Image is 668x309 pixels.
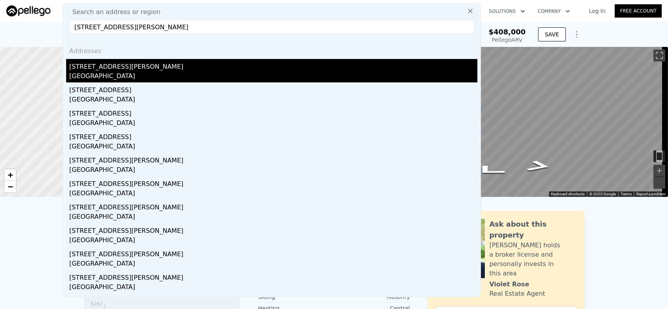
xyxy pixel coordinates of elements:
path: Go West, Redondo Dr [516,158,561,175]
button: Keyboard shortcuts [551,191,585,197]
div: [STREET_ADDRESS] [69,129,477,142]
div: Pellego ARV [489,36,526,44]
a: Free Account [615,4,662,18]
div: Violet Rose [490,280,529,289]
button: Solutions [483,4,531,18]
tspan: $262 [90,301,103,307]
div: Real Estate Agent [490,289,546,298]
a: Zoom in [4,169,16,181]
div: [STREET_ADDRESS][PERSON_NAME] [69,200,477,212]
path: Go North, Redondo Dr [461,161,519,180]
div: [STREET_ADDRESS] [69,106,477,118]
div: [GEOGRAPHIC_DATA] [69,189,477,200]
div: [STREET_ADDRESS][PERSON_NAME] [69,246,477,259]
div: Addresses [66,40,477,59]
span: Search an address or region [66,7,160,17]
div: Map [358,47,668,197]
span: + [8,170,13,180]
div: [GEOGRAPHIC_DATA] [69,236,477,246]
div: [STREET_ADDRESS][PERSON_NAME] [69,270,477,282]
div: [GEOGRAPHIC_DATA] [69,118,477,129]
button: Show Options [569,27,585,42]
a: Zoom out [4,181,16,193]
div: [STREET_ADDRESS][PERSON_NAME] [69,223,477,236]
div: [GEOGRAPHIC_DATA] [69,282,477,293]
button: Toggle fullscreen view [654,50,665,61]
button: Zoom out [654,177,665,189]
div: Street View [358,47,668,197]
a: Report a problem [636,192,666,196]
div: Ask about this property [490,219,577,241]
div: [STREET_ADDRESS][PERSON_NAME] [69,153,477,165]
div: [GEOGRAPHIC_DATA] [69,95,477,106]
button: Zoom in [654,165,665,177]
img: Pellego [6,5,50,16]
button: Toggle motion tracking [654,150,665,162]
button: SAVE [538,27,565,41]
div: [STREET_ADDRESS] [69,82,477,95]
span: $408,000 [489,28,526,36]
div: [GEOGRAPHIC_DATA] [69,142,477,153]
button: Company [531,4,576,18]
div: [STREET_ADDRESS][PERSON_NAME] [69,59,477,71]
div: [GEOGRAPHIC_DATA] [69,165,477,176]
div: [GEOGRAPHIC_DATA] [69,71,477,82]
div: [PERSON_NAME] holds a broker license and personally invests in this area [490,241,577,278]
div: [GEOGRAPHIC_DATA] [69,212,477,223]
span: © 2025 Google [589,192,616,196]
div: [GEOGRAPHIC_DATA] [69,259,477,270]
a: Log In [580,7,615,15]
div: [STREET_ADDRESS][PERSON_NAME] [69,176,477,189]
input: Enter an address, city, region, neighborhood or zip code [69,20,474,34]
span: − [8,182,13,191]
a: Terms (opens in new tab) [621,192,632,196]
